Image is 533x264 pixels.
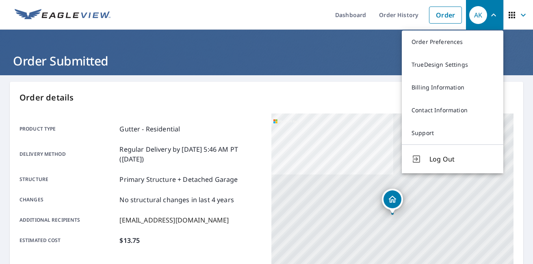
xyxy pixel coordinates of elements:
p: [EMAIL_ADDRESS][DOMAIN_NAME] [119,215,229,225]
p: Gutter - Residential [119,124,180,134]
p: Regular Delivery by [DATE] 5:46 AM PT ([DATE]) [119,144,262,164]
p: $13.75 [119,236,140,245]
p: Product type [19,124,116,134]
p: No structural changes in last 4 years [119,195,234,205]
a: Order [429,7,462,24]
p: Estimated cost [19,236,116,245]
button: Log Out [402,144,503,173]
div: Dropped pin, building 1, Residential property, 10006 Botanica Dr Seminole, FL 33778 [382,189,403,214]
p: Changes [19,195,116,205]
p: Additional recipients [19,215,116,225]
p: Delivery method [19,144,116,164]
a: Support [402,122,503,144]
p: Order details [19,92,513,104]
a: Order Preferences [402,31,503,53]
div: AK [469,6,487,24]
p: Primary Structure + Detached Garage [119,175,238,184]
a: Contact Information [402,99,503,122]
img: EV Logo [15,9,110,21]
h1: Order Submitted [10,52,523,69]
span: Log Out [429,154,494,164]
p: Structure [19,175,116,184]
a: TrueDesign Settings [402,53,503,76]
a: Billing Information [402,76,503,99]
